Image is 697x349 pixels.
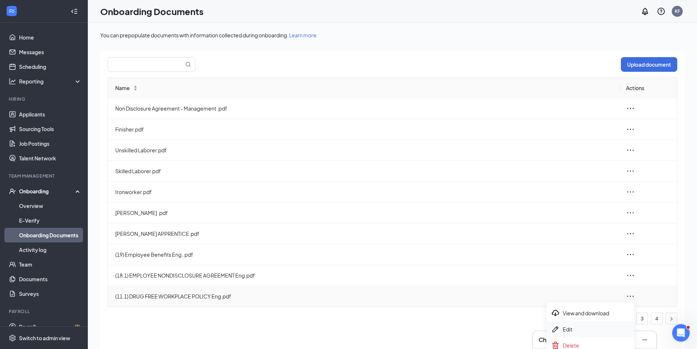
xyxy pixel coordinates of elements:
[19,286,82,301] a: Surveys
[19,107,82,122] a: Applicants
[626,292,635,301] span: ellipsis
[19,136,82,151] a: Job Postings
[115,188,614,196] span: Ironworker.pdf
[639,334,651,346] button: Minimize
[672,324,690,342] iframe: Intercom live chat
[19,272,82,286] a: Documents
[9,173,80,179] div: Team Management
[669,317,674,321] span: right
[133,86,138,88] span: ↑
[9,334,16,342] svg: Settings
[100,31,685,39] div: You can prepopulate documents with information collected during onboarding.
[115,167,614,175] span: Skilled Laborer.pdf
[636,313,648,324] li: 3
[626,229,635,238] span: ellipsis
[115,104,614,112] span: Non Disclosure Agreement - Management .pdf
[19,228,82,242] a: Onboarding Documents
[551,325,630,334] div: Edit
[651,313,663,324] li: 4
[19,59,82,74] a: Scheduling
[115,84,130,92] span: Name
[563,342,579,349] span: Delete
[675,8,680,14] div: KF
[551,325,560,334] svg: Pen
[115,146,614,154] span: Unskilled Laborer.pdf
[71,8,78,15] svg: Collapse
[626,250,635,259] span: ellipsis
[640,335,649,344] svg: Minimize
[626,104,635,113] span: ellipsis
[115,271,614,279] span: (18.1) EMPLOYEE NONDISCLOSURE AGREEMENT Eng.pdf
[626,146,635,155] span: ellipsis
[637,313,648,324] a: 3
[626,271,635,280] span: ellipsis
[19,30,82,45] a: Home
[551,309,560,318] svg: Download
[621,57,677,72] button: Upload document
[9,308,80,315] div: Payroll
[19,122,82,136] a: Sourcing Tools
[115,292,614,300] span: (11.1) DRUG FREE WORKPLACE POLICY Eng.pdf
[19,151,82,166] a: Talent Network
[666,313,677,324] li: Next Page
[657,7,666,16] svg: QuestionInfo
[626,188,635,196] span: ellipsis
[115,125,614,133] span: Finisher.pdf
[8,7,15,15] svg: WorkstreamLogo
[9,188,16,195] svg: UserCheck
[100,5,203,18] h1: Onboarding Documents
[9,78,16,85] svg: Analysis
[666,313,677,324] button: right
[19,242,82,257] a: Activity log
[551,309,630,318] div: View and download
[19,334,70,342] div: Switch to admin view
[115,250,614,259] span: (19) Employee Benefits Eng..pdf
[641,7,649,16] svg: Notifications
[626,208,635,217] span: ellipsis
[19,319,82,334] a: PayrollCrown
[115,230,614,238] span: [PERSON_NAME] APPRENTICE.pdf
[19,188,75,195] div: Onboarding
[115,209,614,217] span: [PERSON_NAME] .pdf
[9,96,80,102] div: Hiring
[133,88,138,90] span: ↓
[651,313,662,324] a: 4
[620,78,677,98] th: Actions
[19,213,82,228] a: E-Verify
[185,62,191,67] svg: MagnifyingGlass
[289,32,316,38] a: Learn more
[626,125,635,134] span: ellipsis
[626,167,635,175] span: ellipsis
[19,257,82,272] a: Team
[19,78,82,85] div: Reporting
[539,336,552,344] h3: Chat
[19,45,82,59] a: Messages
[19,198,82,213] a: Overview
